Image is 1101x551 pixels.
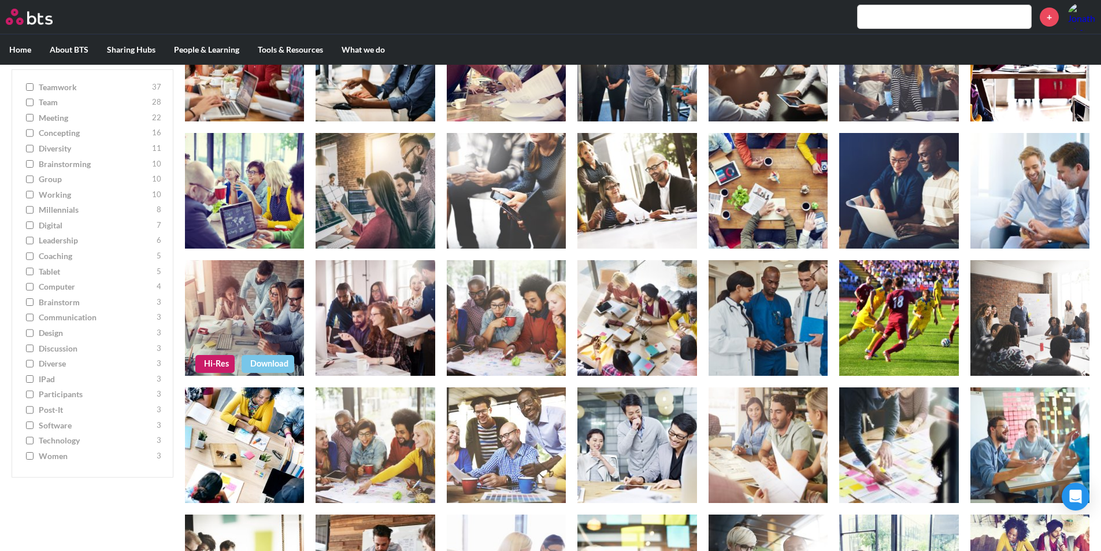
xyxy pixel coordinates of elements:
[26,268,34,276] input: tablet 5
[26,375,34,383] input: iPad 3
[157,389,161,401] span: 3
[26,145,34,153] input: diversity 11
[1040,8,1059,27] a: +
[26,314,34,322] input: communication 3
[26,330,34,338] input: design 3
[6,9,53,25] img: BTS Logo
[26,345,34,353] input: discussion 3
[195,355,235,372] a: Hi-Res
[39,297,154,308] span: brainstorm
[26,406,34,414] input: post-it 3
[26,206,34,215] input: millennials 8
[39,128,149,139] span: concepting
[40,35,98,65] label: About BTS
[26,421,34,430] input: software 3
[152,143,161,154] span: 11
[26,437,34,445] input: technology 3
[39,112,149,124] span: meeting
[26,452,34,460] input: women 3
[39,143,149,154] span: diversity
[152,174,161,186] span: 10
[98,35,165,65] label: Sharing Hubs
[26,253,34,261] input: coaching 5
[39,282,154,293] span: computer
[39,404,154,416] span: post-it
[152,158,161,170] span: 10
[249,35,332,65] label: Tools & Resources
[39,374,154,385] span: iPad
[157,266,161,278] span: 5
[26,191,34,199] input: working 10
[26,83,34,91] input: teamwork 37
[39,266,154,278] span: tablet
[157,312,161,324] span: 3
[39,158,149,170] span: brainstorming
[157,404,161,416] span: 3
[332,35,394,65] label: What we do
[157,235,161,247] span: 6
[152,189,161,201] span: 10
[242,355,294,372] a: Download
[39,450,154,462] span: women
[39,312,154,324] span: communication
[1062,483,1089,511] div: Open Intercom Messenger
[39,235,154,247] span: leadership
[157,420,161,431] span: 3
[157,251,161,262] span: 5
[26,221,34,230] input: digital 7
[26,114,34,122] input: meeting 22
[39,205,154,216] span: millennials
[152,112,161,124] span: 22
[39,189,149,201] span: working
[39,343,154,354] span: discussion
[157,343,161,354] span: 3
[26,283,34,291] input: computer 4
[39,358,154,370] span: diverse
[157,328,161,339] span: 3
[157,450,161,462] span: 3
[26,298,34,306] input: brainstorm 3
[39,174,149,186] span: group
[157,297,161,308] span: 3
[39,420,154,431] span: software
[157,435,161,447] span: 3
[152,82,161,93] span: 37
[26,360,34,368] input: diverse 3
[1067,3,1095,31] a: Profile
[157,205,161,216] span: 8
[26,391,34,399] input: participants 3
[157,374,161,385] span: 3
[26,130,34,138] input: concepting 16
[6,9,74,25] a: Go home
[26,99,34,107] input: team 28
[26,176,34,184] input: group 10
[152,128,161,139] span: 16
[39,82,149,93] span: teamwork
[157,282,161,293] span: 4
[152,97,161,109] span: 28
[39,389,154,401] span: participants
[165,35,249,65] label: People & Learning
[39,220,154,231] span: digital
[39,328,154,339] span: design
[26,160,34,168] input: brainstorming 10
[39,435,154,447] span: technology
[26,237,34,245] input: leadership 6
[39,251,154,262] span: coaching
[157,220,161,231] span: 7
[157,358,161,370] span: 3
[39,97,149,109] span: team
[1067,3,1095,31] img: Jonathan Chen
